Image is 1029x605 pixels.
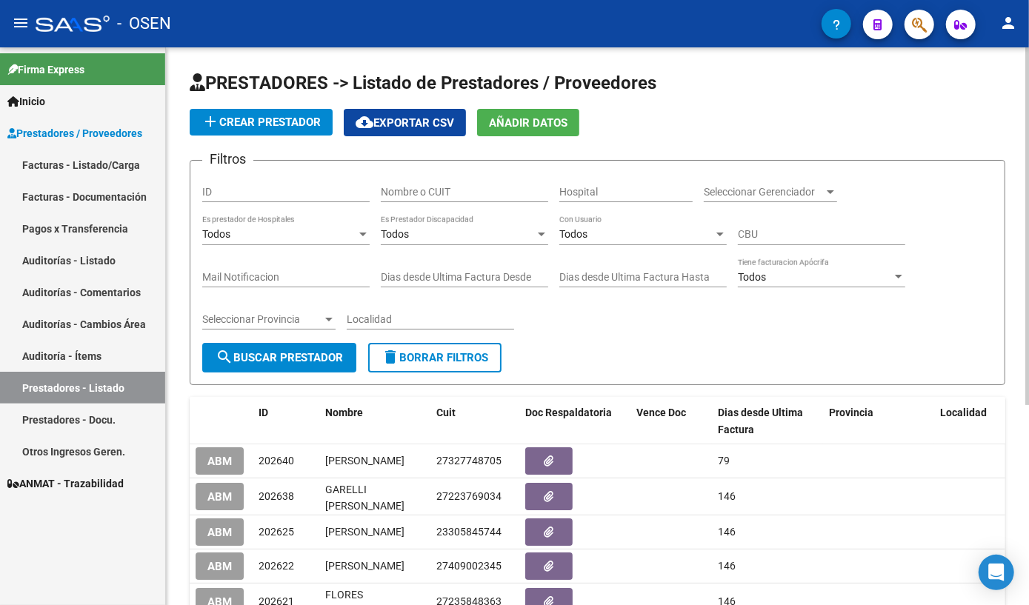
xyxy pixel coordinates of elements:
[489,116,567,130] span: Añadir Datos
[382,351,488,364] span: Borrar Filtros
[7,475,124,492] span: ANMAT - Trazabilidad
[712,397,823,446] datatable-header-cell: Dias desde Ultima Factura
[344,109,466,136] button: Exportar CSV
[325,407,363,418] span: Nombre
[216,348,233,366] mat-icon: search
[207,560,232,573] span: ABM
[117,7,171,40] span: - OSEN
[259,455,294,467] span: 202640
[196,447,244,475] button: ABM
[381,228,409,240] span: Todos
[718,490,736,502] span: 146
[436,452,502,469] div: 27327748705
[356,116,454,130] span: Exportar CSV
[718,526,736,538] span: 146
[202,149,253,170] h3: Filtros
[207,490,232,504] span: ABM
[325,481,424,512] div: GARELLI [PERSON_NAME]
[999,14,1017,32] mat-icon: person
[202,228,230,240] span: Todos
[202,113,219,130] mat-icon: add
[196,552,244,580] button: ABM
[259,560,294,572] span: 202622
[196,483,244,510] button: ABM
[823,397,934,446] datatable-header-cell: Provincia
[12,14,30,32] mat-icon: menu
[196,518,244,546] button: ABM
[430,397,519,446] datatable-header-cell: Cuit
[325,452,424,469] div: [PERSON_NAME]
[525,407,612,418] span: Doc Respaldatoria
[202,116,321,129] span: Crear Prestador
[436,488,502,505] div: 27223769034
[202,313,322,326] span: Seleccionar Provincia
[738,271,766,283] span: Todos
[704,186,824,198] span: Seleccionar Gerenciador
[636,407,686,418] span: Vence Doc
[259,490,294,502] span: 202638
[436,407,456,418] span: Cuit
[7,61,84,78] span: Firma Express
[829,407,873,418] span: Provincia
[7,125,142,141] span: Prestadores / Proveedores
[202,343,356,372] button: Buscar Prestador
[718,560,736,572] span: 146
[519,397,630,446] datatable-header-cell: Doc Respaldatoria
[436,558,502,575] div: 27409002345
[325,524,424,541] div: [PERSON_NAME]
[559,228,587,240] span: Todos
[979,555,1014,590] div: Open Intercom Messenger
[356,113,373,131] mat-icon: cloud_download
[253,397,319,446] datatable-header-cell: ID
[325,558,424,575] div: [PERSON_NAME]
[718,407,803,435] span: Dias desde Ultima Factura
[477,109,579,136] button: Añadir Datos
[190,73,656,93] span: PRESTADORES -> Listado de Prestadores / Proveedores
[940,407,987,418] span: Localidad
[259,526,294,538] span: 202625
[368,343,502,372] button: Borrar Filtros
[630,397,712,446] datatable-header-cell: Vence Doc
[259,407,268,418] span: ID
[216,351,343,364] span: Buscar Prestador
[436,524,502,541] div: 23305845744
[190,109,333,136] button: Crear Prestador
[207,526,232,539] span: ABM
[207,455,232,468] span: ABM
[718,455,730,467] span: 79
[382,348,399,366] mat-icon: delete
[319,397,430,446] datatable-header-cell: Nombre
[7,93,45,110] span: Inicio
